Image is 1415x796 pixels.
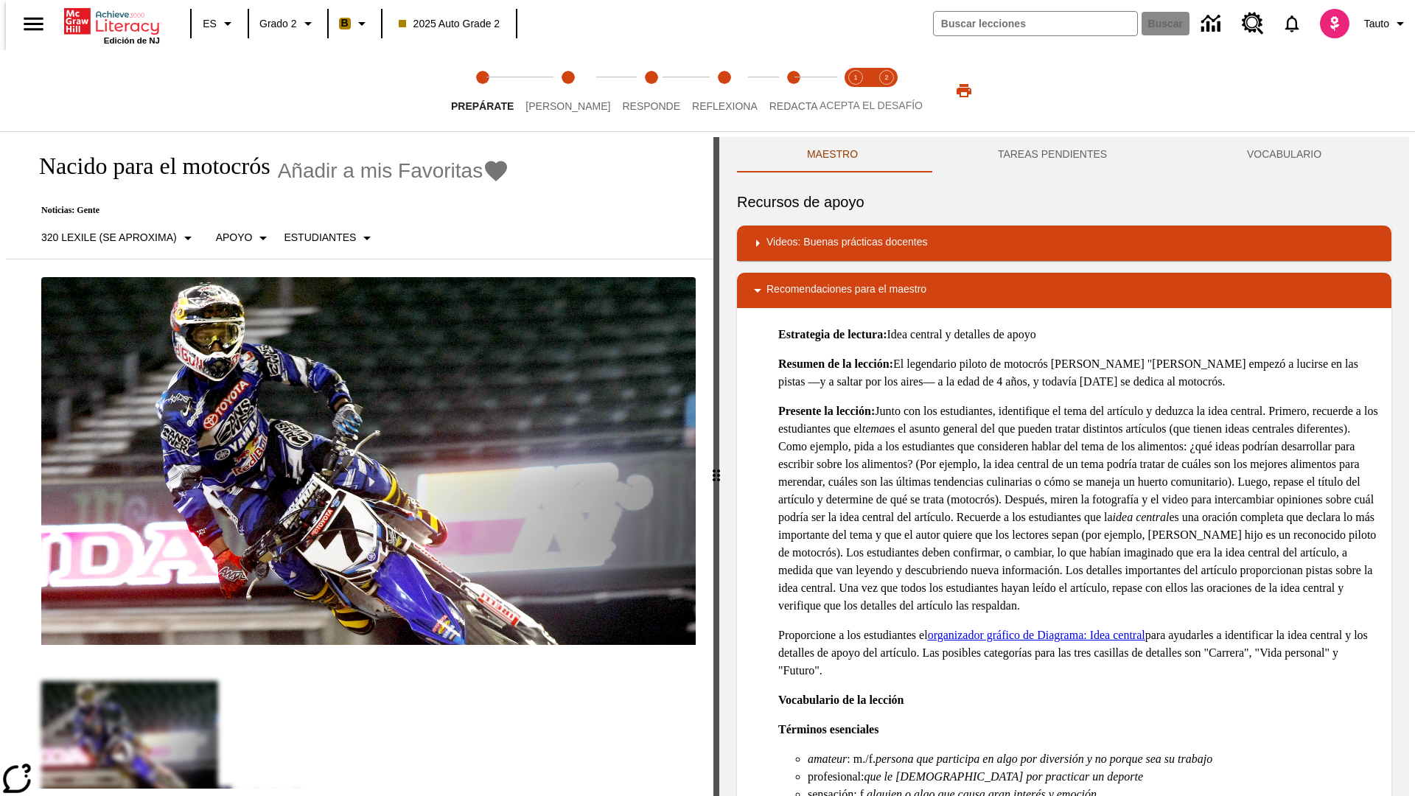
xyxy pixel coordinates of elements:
button: TAREAS PENDIENTES [928,137,1177,172]
img: El corredor de motocrós James Stewart vuela por los aires en su motocicleta de montaña [41,277,696,646]
button: Escoja un nuevo avatar [1311,4,1358,43]
button: Abrir el menú lateral [12,2,55,46]
div: reading [6,137,713,789]
img: avatar image [1320,9,1349,38]
h1: Nacido para el motocrós [24,153,270,180]
p: Recomendaciones para el maestro [766,282,926,299]
button: Perfil/Configuración [1358,10,1415,37]
text: 1 [853,74,857,81]
div: Recomendaciones para el maestro [737,273,1391,308]
button: Acepta el desafío contesta step 2 of 2 [865,50,908,131]
button: Grado: Grado 2, Elige un grado [254,10,323,37]
li: profesional: [808,768,1380,786]
button: Tipo de apoyo, Apoyo [210,225,279,251]
p: Idea central y detalles de apoyo [778,326,1380,343]
em: tema [862,422,885,435]
strong: Resumen de la lección: [778,357,893,370]
p: Estudiantes [284,230,356,245]
button: Maestro [737,137,928,172]
p: Apoyo [216,230,253,245]
a: organizador gráfico de Diagrama: Idea central [928,629,1145,641]
strong: Vocabulario de la lección [778,694,904,706]
button: Reflexiona step 4 of 5 [680,50,769,131]
div: Instructional Panel Tabs [737,137,1391,172]
button: Seleccione Lexile, 320 Lexile (Se aproxima) [35,225,203,251]
span: Reflexiona [692,100,758,112]
button: Añadir a mis Favoritas - Nacido para el motocrós [278,158,510,184]
strong: Estrategia de lectura: [778,328,887,341]
button: Redacta step 5 of 5 [758,50,830,131]
span: Edición de NJ [104,36,160,45]
div: activity [719,137,1409,796]
span: Añadir a mis Favoritas [278,159,483,183]
a: Centro de información [1192,4,1233,44]
span: ACEPTA EL DESAFÍO [820,99,923,111]
span: ES [203,16,217,32]
button: Boost El color de la clase es anaranjado claro. Cambiar el color de la clase. [333,10,377,37]
span: [PERSON_NAME] [525,100,610,112]
span: B [341,14,349,32]
em: amateur [808,753,847,765]
div: Portada [64,5,160,45]
p: El legendario piloto de motocrós [PERSON_NAME] "[PERSON_NAME] empezó a lucirse en las pistas —y a... [778,355,1380,391]
span: Tauto [1364,16,1389,32]
em: persona que participa en algo por diversión y no porque sea su trabajo [876,753,1212,765]
p: Proporcione a los estudiantes el para ayudarles a identificar la idea central y los detalles de a... [778,626,1380,680]
p: 320 Lexile (Se aproxima) [41,230,177,245]
p: Junto con los estudiantes, identifique el tema del artículo y deduzca la idea central. Primero, r... [778,402,1380,615]
strong: Presente la lección: [778,405,875,417]
div: Pulsa la tecla de intro o la barra espaciadora y luego presiona las flechas de derecha e izquierd... [713,137,719,796]
a: Notificaciones [1273,4,1311,43]
span: Grado 2 [259,16,297,32]
button: Prepárate step 1 of 5 [439,50,525,131]
button: VOCABULARIO [1177,137,1391,172]
em: que le [DEMOGRAPHIC_DATA] por practicar un deporte [864,770,1143,783]
h6: Recursos de apoyo [737,190,1391,214]
button: Lee step 2 of 5 [514,50,622,131]
button: Responde step 3 of 5 [610,50,692,131]
button: Acepta el desafío lee step 1 of 2 [834,50,877,131]
button: Imprimir [940,77,988,104]
span: Redacta [769,100,818,112]
text: 2 [884,74,888,81]
p: Videos: Buenas prácticas docentes [766,234,927,252]
em: idea central [1113,511,1170,523]
span: Responde [622,100,680,112]
strong: Términos esenciales [778,723,878,736]
input: Buscar campo [934,12,1137,35]
a: Centro de recursos, Se abrirá en una pestaña nueva. [1233,4,1273,43]
p: Noticias: Gente [24,205,509,216]
span: Prepárate [451,100,514,112]
button: Lenguaje: ES, Selecciona un idioma [196,10,243,37]
button: Seleccionar estudiante [278,225,382,251]
div: Videos: Buenas prácticas docentes [737,226,1391,261]
li: : m./f. [808,750,1380,768]
span: 2025 Auto Grade 2 [399,16,500,32]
